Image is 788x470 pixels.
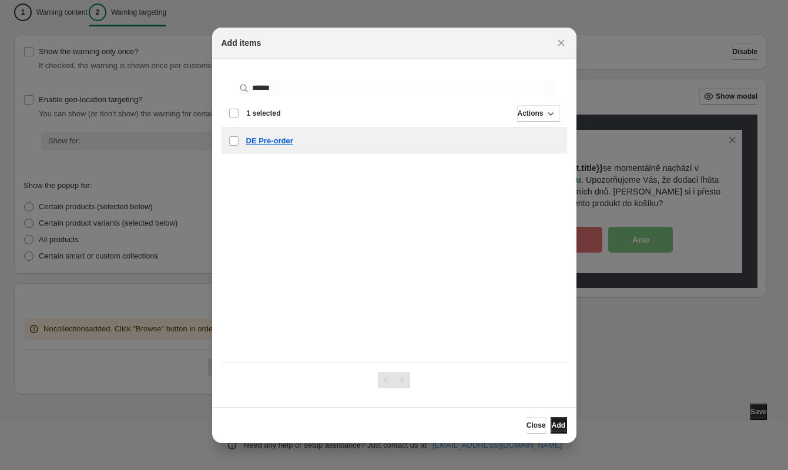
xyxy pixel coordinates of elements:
span: Add [552,421,565,430]
span: Close [527,421,546,430]
button: Close [553,35,569,51]
button: Add [551,417,567,434]
button: Actions [517,105,559,122]
span: 1 selected [247,109,281,118]
span: Actions [517,109,543,118]
a: DE Pre-order [246,135,293,147]
h2: Add items [222,37,261,49]
nav: Pagination [378,372,410,388]
button: Close [527,417,546,434]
